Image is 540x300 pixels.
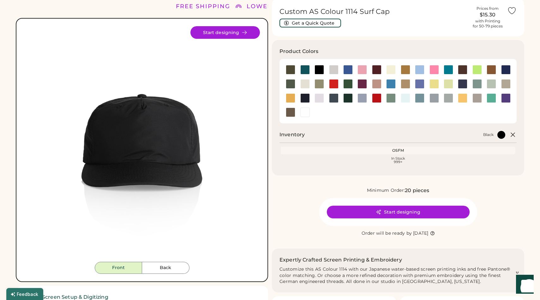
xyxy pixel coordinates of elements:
div: Customize this AS Colour 1114 with our Japanese water-based screen printing inks and free Pantone... [279,266,517,285]
div: OSFM [282,148,514,153]
img: 1114 - Black Front Image [24,26,260,262]
button: Start designing [327,206,470,218]
div: FREE SHIPPING [176,2,230,11]
div: Prices from [477,6,499,11]
div: In Stock 999+ [282,157,514,164]
div: [DATE] [413,230,429,237]
iframe: Front Chat [510,272,537,299]
div: Order will be ready by [362,230,412,237]
h1: Custom AS Colour 1114 Surf Cap [279,7,468,16]
h3: Product Colors [279,48,318,55]
div: 20 pieces [405,187,429,194]
button: Front [95,262,142,274]
div: LOWER 48 STATES [247,2,310,11]
button: Start designing [190,26,260,39]
h2: Inventory [279,131,305,138]
div: Black [483,132,494,137]
button: Back [142,262,189,274]
div: 1114 Style Image [24,26,260,262]
div: with Printing for 50-79 pieces [473,19,503,29]
div: Minimum Order: [367,187,405,194]
button: Get a Quick Quote [279,19,341,27]
div: $15.30 [472,11,503,19]
h2: Expertly Crafted Screen Printing & Embroidery [279,256,402,264]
